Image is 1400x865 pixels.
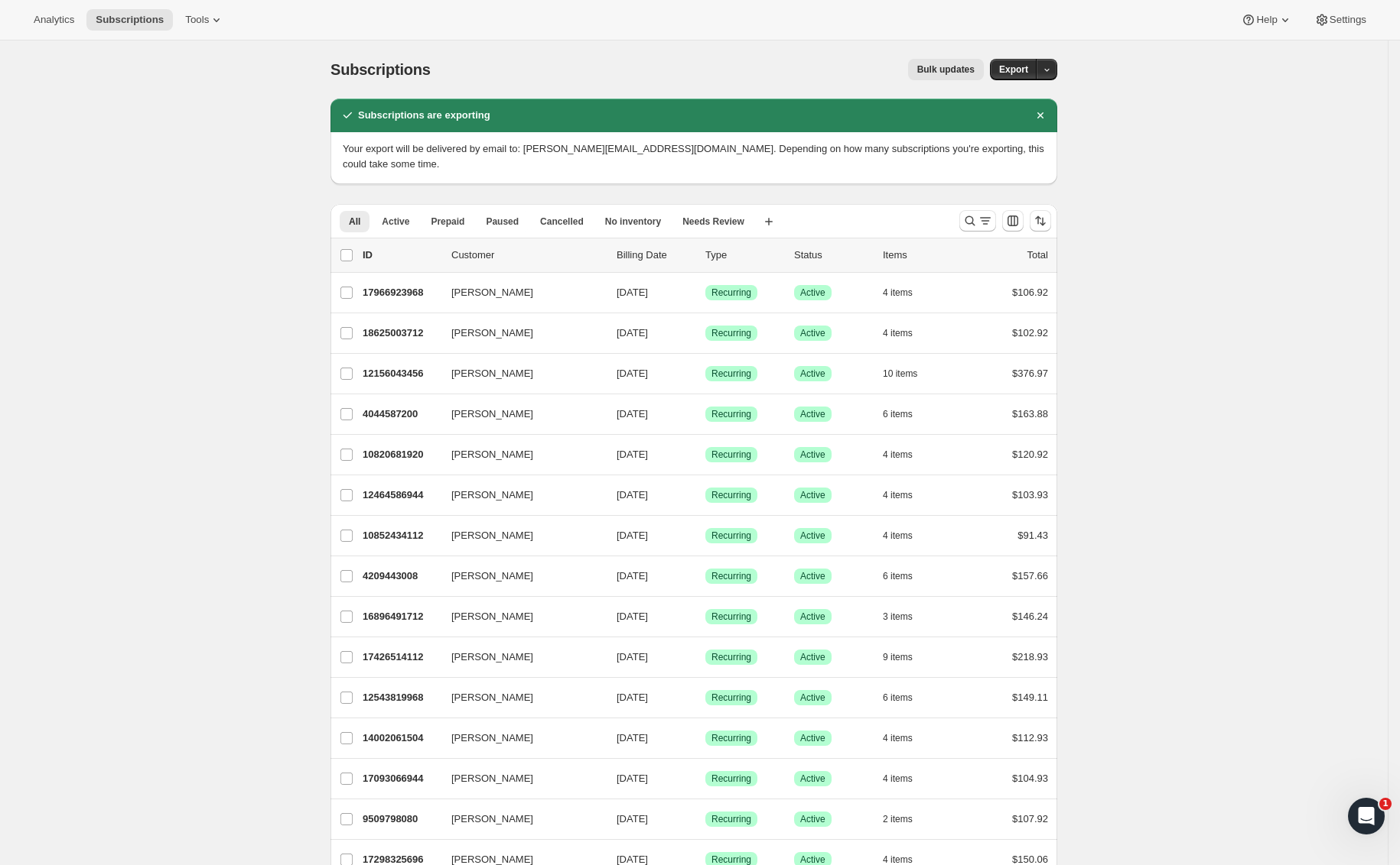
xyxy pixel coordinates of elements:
button: [PERSON_NAME] [442,361,595,386]
span: [PERSON_NAME] [451,326,533,341]
button: 9 items [883,646,930,668]
span: $91.43 [1017,530,1048,541]
span: [PERSON_NAME] [451,366,533,381]
span: Recurring [711,773,751,785]
button: 4 items [883,525,930,546]
span: [PERSON_NAME] [451,771,533,786]
div: 17966923968[PERSON_NAME][DATE]SuccessRecurringSuccessActive4 items$106.92 [363,282,1048,303]
span: [PERSON_NAME] [451,447,533,462]
span: Recurring [711,651,751,663]
span: [DATE] [617,651,648,663]
p: 17966923968 [363,285,439,300]
span: Recurring [711,570,751,582]
span: [DATE] [617,368,648,379]
button: 6 items [883,565,930,587]
span: 4 items [883,732,913,744]
span: Recurring [711,449,751,461]
span: Active [800,408,825,420]
button: Tools [176,9,233,31]
span: [DATE] [617,611,648,622]
button: [PERSON_NAME] [442,442,595,467]
button: Settings [1305,9,1376,31]
span: Active [800,611,825,623]
span: 6 items [883,570,913,582]
span: [DATE] [617,773,648,784]
span: [DATE] [617,287,648,298]
span: [DATE] [617,489,648,501]
p: 12543819968 [363,690,439,705]
button: 6 items [883,687,930,708]
p: 18625003712 [363,326,439,341]
span: Active [800,287,825,299]
span: [PERSON_NAME] [451,285,533,300]
span: Recurring [711,489,751,501]
button: 3 items [883,606,930,627]
span: Active [800,327,825,339]
button: 4 items [883,282,930,303]
button: [PERSON_NAME] [442,402,595,426]
span: 4 items [883,530,913,542]
button: [PERSON_NAME] [442,645,595,669]
div: 10852434112[PERSON_NAME][DATE]SuccessRecurringSuccessActive4 items$91.43 [363,525,1048,546]
span: $107.92 [1012,813,1048,825]
p: 12464586944 [363,488,439,503]
span: Your export will be delivered by email to: [PERSON_NAME][EMAIL_ADDRESS][DOMAIN_NAME]. Depending o... [343,143,1044,170]
span: Prepaid [431,215,464,228]
span: [DATE] [617,732,648,744]
p: 17093066944 [363,771,439,786]
button: Subscriptions [86,9,173,31]
p: 4044587200 [363,407,439,422]
div: 12464586944[PERSON_NAME][DATE]SuccessRecurringSuccessActive4 items$103.93 [363,484,1048,506]
button: [PERSON_NAME] [442,807,595,831]
span: 6 items [883,692,913,704]
span: [DATE] [617,692,648,703]
span: $150.06 [1012,854,1048,865]
span: [PERSON_NAME] [451,731,533,746]
button: [PERSON_NAME] [442,766,595,791]
span: Active [800,651,825,663]
button: Search and filter results [959,210,996,232]
button: Create new view [757,211,781,232]
span: Help [1256,14,1277,26]
button: 4 items [883,727,930,749]
span: 4 items [883,449,913,461]
span: $120.92 [1012,449,1048,460]
span: [PERSON_NAME] [451,488,533,503]
span: Recurring [711,611,751,623]
p: 10820681920 [363,447,439,462]
button: [PERSON_NAME] [442,685,595,710]
span: $103.93 [1012,489,1048,501]
button: [PERSON_NAME] [442,604,595,629]
button: [PERSON_NAME] [442,483,595,507]
span: Needs Review [682,215,744,228]
span: Active [800,530,825,542]
span: Recurring [711,327,751,339]
span: 1 [1379,798,1392,810]
button: 4 items [883,768,930,789]
span: 4 items [883,287,913,299]
span: Export [999,63,1028,76]
div: 4044587200[PERSON_NAME][DATE]SuccessRecurringSuccessActive6 items$163.88 [363,403,1048,425]
p: 9509798080 [363,812,439,827]
span: Bulk updates [917,63,975,76]
div: 16896491712[PERSON_NAME][DATE]SuccessRecurringSuccessActive3 items$146.24 [363,606,1048,627]
span: 4 items [883,773,913,785]
span: Paused [486,215,519,228]
span: Recurring [711,732,751,744]
button: 4 items [883,322,930,344]
button: 6 items [883,403,930,425]
span: [PERSON_NAME] [451,609,533,624]
div: 9509798080[PERSON_NAME][DATE]SuccessRecurringSuccessActive2 items$107.92 [363,808,1048,830]
span: $104.93 [1012,773,1048,784]
span: [DATE] [617,449,648,460]
span: Subscriptions [330,61,431,78]
span: $163.88 [1012,408,1048,420]
span: Active [800,773,825,785]
p: 10852434112 [363,528,439,543]
span: $112.93 [1012,732,1048,744]
span: Active [382,215,409,228]
span: [PERSON_NAME] [451,690,533,705]
div: 17426514112[PERSON_NAME][DATE]SuccessRecurringSuccessActive9 items$218.93 [363,646,1048,668]
button: 4 items [883,444,930,465]
button: [PERSON_NAME] [442,523,595,548]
